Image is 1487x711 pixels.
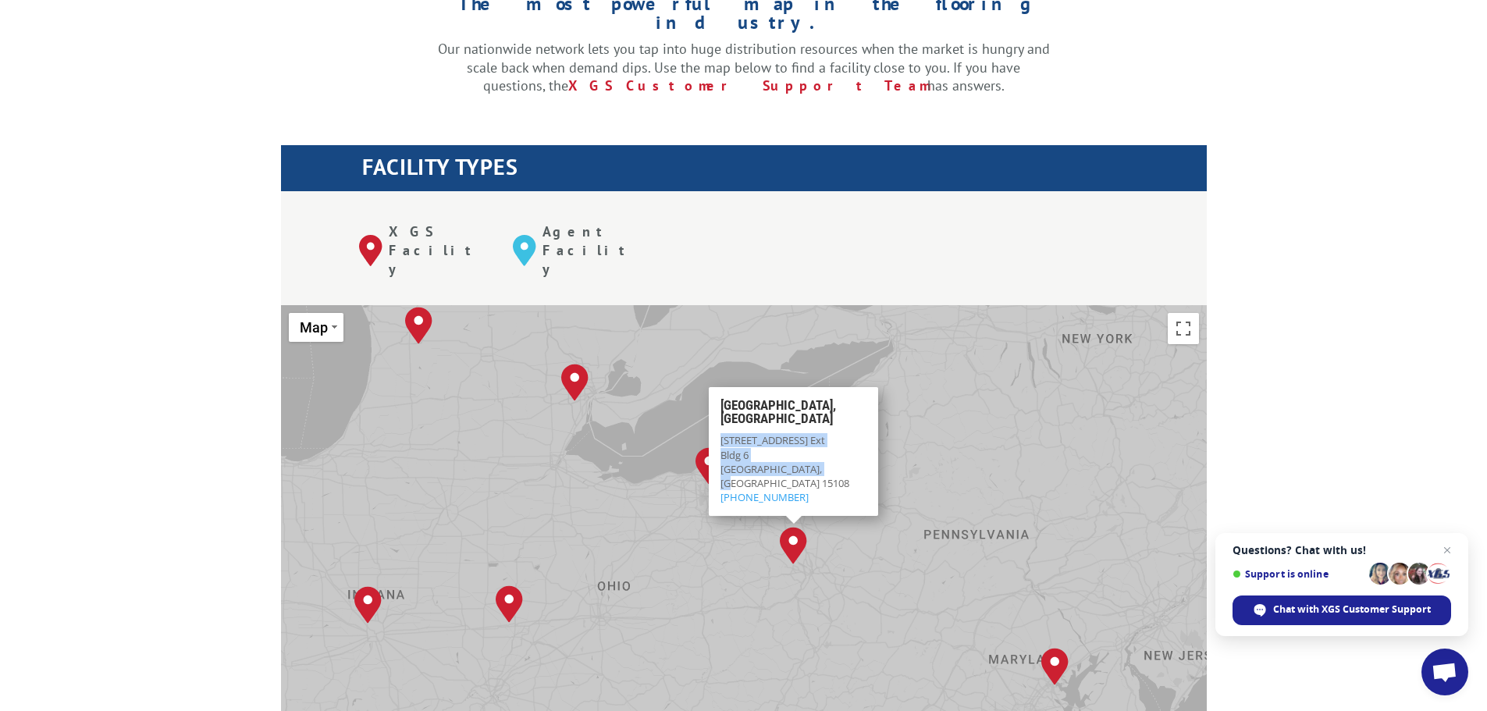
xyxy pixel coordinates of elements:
span: Support is online [1233,568,1364,580]
a: XGS Customer Support Team [568,76,927,94]
div: Indianapolis, IN [354,586,382,624]
a: [PHONE_NUMBER] [720,490,809,504]
div: Cleveland, OH [695,447,723,485]
p: XGS Facility [389,222,489,278]
h3: [GEOGRAPHIC_DATA], [GEOGRAPHIC_DATA] [720,399,866,433]
div: Pittsburgh, PA [780,527,807,564]
div: Open chat [1421,649,1468,695]
div: Bldg 6 [GEOGRAPHIC_DATA], [GEOGRAPHIC_DATA] 15108 [720,433,866,504]
div: Detroit, MI [561,364,589,401]
h1: FACILITY TYPES [362,156,1207,186]
span: Close [861,393,872,404]
span: Chat with XGS Customer Support [1273,603,1431,617]
span: Map [300,319,328,336]
span: [STREET_ADDRESS] Ext [720,433,825,447]
div: Dayton, OH [496,585,523,623]
div: Grand Rapids, MI [405,307,432,344]
span: Close chat [1438,541,1457,560]
button: Toggle fullscreen view [1168,313,1199,344]
div: Baltimore, MD [1041,648,1069,685]
p: Our nationwide network lets you tap into huge distribution resources when the market is hungry an... [438,40,1050,95]
span: Questions? Chat with us! [1233,544,1451,556]
div: Chat with XGS Customer Support [1233,595,1451,625]
button: Change map style [289,313,343,342]
p: Agent Facility [543,222,643,278]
